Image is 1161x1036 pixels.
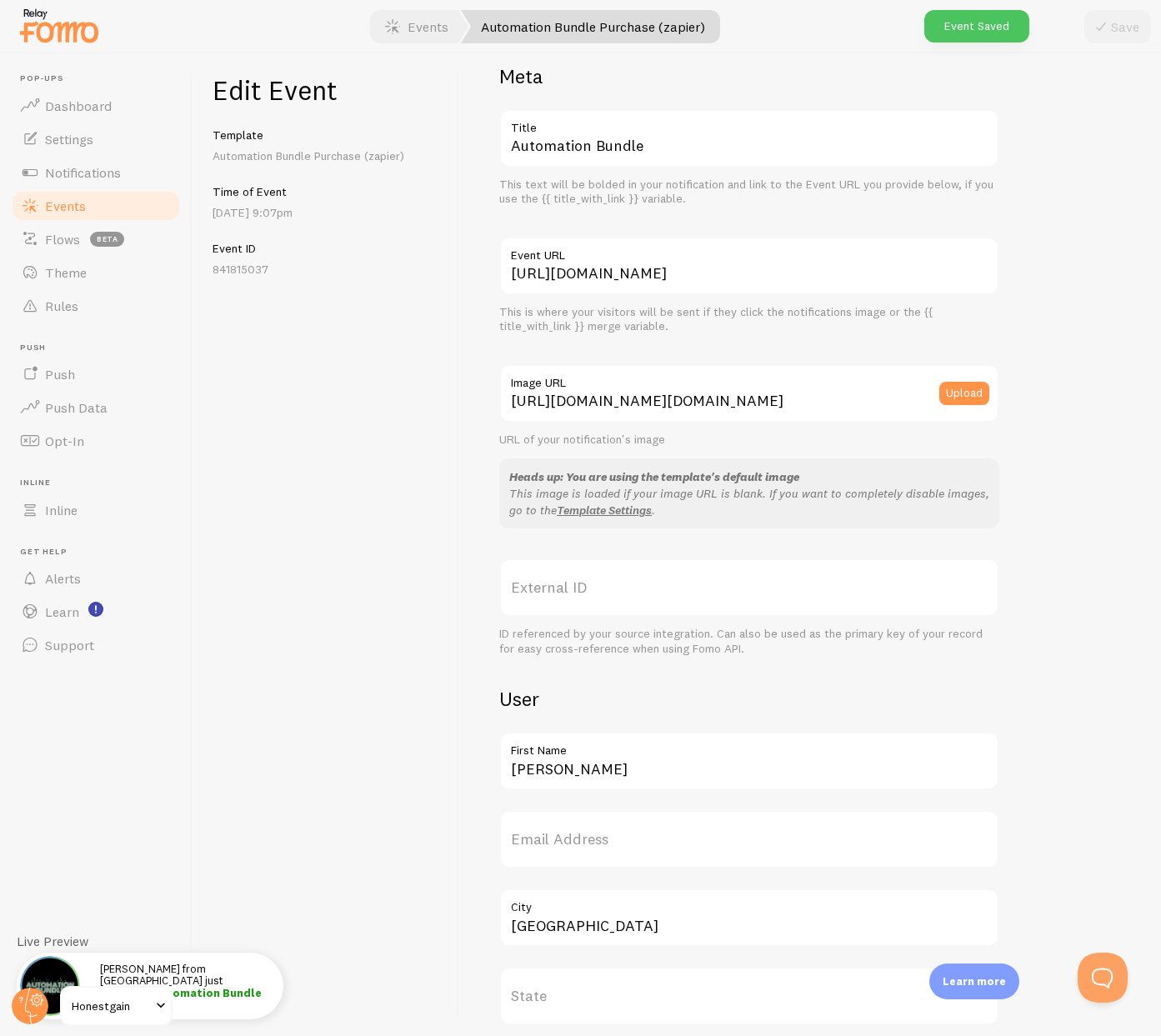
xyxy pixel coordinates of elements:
div: Heads up: You are using the template's default image [509,468,989,485]
a: Push Data [10,391,182,424]
span: Rules [45,298,78,314]
p: Automation Bundle Purchase (zapier) [213,148,438,164]
span: Push [45,366,75,383]
div: Event Saved [924,10,1029,43]
a: Opt-In [10,424,182,458]
a: Flows beta [10,223,182,256]
h5: Template [213,128,438,143]
svg: <p>Watch New Feature Tutorials!</p> [88,602,103,617]
span: Push Data [45,399,108,416]
a: Learn [10,595,182,628]
span: Pop-ups [20,73,182,84]
div: This is where your visitors will be sent if they click the notifications image or the {{ title_wi... [499,305,999,334]
img: fomo-relay-logo-orange.svg [18,4,101,47]
p: This image is loaded if your image URL is blank. If you want to completely disable images, go to ... [509,485,989,518]
div: This text will be bolded in your notification and link to the Event URL you provide below, if you... [499,178,999,207]
a: Template Settings [557,503,652,518]
h1: Edit Event [213,73,438,108]
label: External ID [499,558,999,617]
label: Email Address [499,810,999,868]
a: Dashboard [10,89,182,123]
span: Events [45,198,86,214]
span: Settings [45,131,93,148]
iframe: Help Scout Beacon - Open [1078,953,1128,1003]
h2: Meta [499,63,999,89]
a: Honestgain [60,986,173,1026]
label: State [499,967,999,1025]
a: Inline [10,493,182,527]
p: 841815037 [213,261,438,278]
span: Push [20,343,182,353]
label: First Name [499,732,999,760]
a: Push [10,358,182,391]
span: Inline [45,502,78,518]
span: Flows [45,231,80,248]
a: Settings [10,123,182,156]
span: Support [45,637,94,653]
span: Opt-In [45,433,84,449]
button: Upload [939,382,989,405]
span: Theme [45,264,87,281]
a: Rules [10,289,182,323]
span: Inline [20,478,182,488]
span: Alerts [45,570,81,587]
div: URL of your notification's image [499,433,999,448]
p: Learn more [943,973,1006,989]
span: Honestgain [72,996,151,1016]
a: Events [10,189,182,223]
p: [DATE] 9:07pm [213,204,438,221]
a: Support [10,628,182,662]
a: Theme [10,256,182,289]
h2: User [499,686,999,712]
span: Notifications [45,164,121,181]
label: City [499,888,999,917]
h5: Event ID [213,241,438,256]
h5: Time of Event [213,184,438,199]
div: Learn more [929,963,1019,999]
span: Dashboard [45,98,112,114]
a: Alerts [10,562,182,595]
div: ID referenced by your source integration. Can also be used as the primary key of your record for ... [499,627,999,656]
span: Learn [45,603,79,620]
label: Image URL [499,364,999,393]
span: beta [90,232,124,247]
label: Title [499,109,999,138]
label: Event URL [499,237,999,265]
a: Notifications [10,156,182,189]
span: Get Help [20,547,182,558]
